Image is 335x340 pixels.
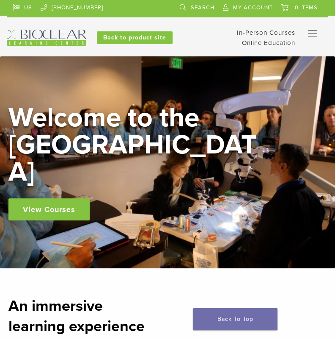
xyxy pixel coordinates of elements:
[233,4,273,11] span: My Account
[242,39,295,47] a: Online Education
[191,4,214,11] span: Search
[295,4,318,11] span: 0 items
[8,104,262,186] h2: Welcome to the [GEOGRAPHIC_DATA]
[97,31,173,44] a: Back to product site
[193,308,277,330] a: Back To Top
[8,198,90,220] a: View Courses
[7,30,86,46] img: Bioclear
[308,28,322,40] nav: Primary Navigation
[237,29,295,36] a: In-Person Courses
